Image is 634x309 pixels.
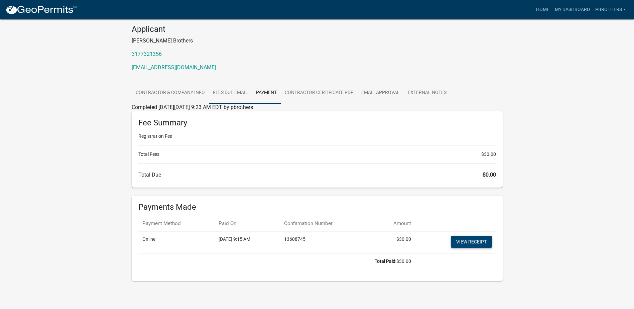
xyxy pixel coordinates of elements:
[281,82,357,104] a: Contractor Certificate PDF
[132,51,162,57] a: 3177321356
[357,82,404,104] a: Email Approval
[138,151,496,158] li: Total Fees
[215,216,280,231] th: Paid On
[132,64,216,71] a: [EMAIL_ADDRESS][DOMAIN_NAME]
[132,82,209,104] a: Contractor & Company Info
[280,216,373,231] th: Confirmation Number
[215,232,280,254] td: [DATE] 9:15 AM
[373,216,415,231] th: Amount
[481,151,496,158] span: $30.00
[552,3,593,16] a: My Dashboard
[404,82,451,104] a: External Notes
[138,232,215,254] td: Online
[209,82,252,104] a: Fees Due Email
[138,254,415,269] td: $30.00
[533,3,552,16] a: Home
[138,133,496,140] li: Registration Fee
[132,24,503,34] h4: Applicant
[138,216,215,231] th: Payment Method
[132,37,503,45] p: [PERSON_NAME] Brothers
[280,232,373,254] td: 13608745
[132,104,253,110] span: Completed [DATE][DATE] 9:23 AM EDT by pbrothers
[252,82,281,104] a: Payment
[375,259,396,264] b: Total Paid:
[483,172,496,178] span: $0.00
[138,172,496,178] h6: Total Due
[138,118,496,128] h6: Fee Summary
[138,202,496,212] h6: Payments Made
[593,3,629,16] a: pbrothers
[451,236,492,248] a: View receipt
[373,232,415,254] td: $30.00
